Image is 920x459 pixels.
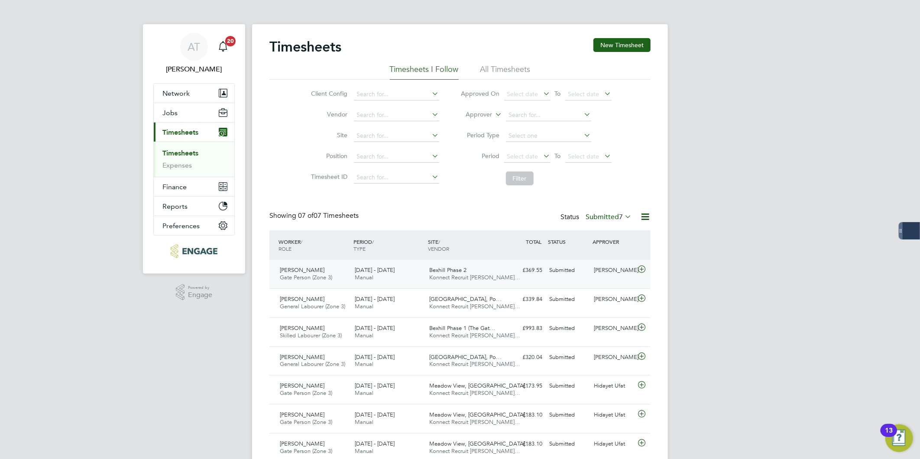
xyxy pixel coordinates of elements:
[355,324,395,332] span: [DATE] - [DATE]
[591,408,636,422] div: Hidayet Ufat
[171,244,217,258] img: konnectrecruit-logo-retina.png
[546,292,591,307] div: Submitted
[162,183,187,191] span: Finance
[885,424,913,452] button: Open Resource Center, 13 new notifications
[280,411,324,418] span: [PERSON_NAME]
[280,295,324,303] span: [PERSON_NAME]
[162,128,198,136] span: Timesheets
[154,103,234,122] button: Jobs
[546,321,591,336] div: Submitted
[154,197,234,216] button: Reports
[546,408,591,422] div: Submitted
[214,33,232,61] a: 20
[153,64,235,74] span: Amelia Taylor
[552,150,564,162] span: To
[546,350,591,365] div: Submitted
[430,303,521,310] span: Konnect Recruit [PERSON_NAME]…
[355,447,373,455] span: Manual
[426,234,501,256] div: SITE
[546,379,591,393] div: Submitted
[309,152,348,160] label: Position
[269,38,341,55] h2: Timesheets
[507,152,538,160] span: Select date
[154,123,234,142] button: Timesheets
[454,110,492,119] label: Approver
[885,430,893,442] div: 13
[430,324,496,332] span: Bexhill Phase 1 (The Gat…
[439,238,441,245] span: /
[501,408,546,422] div: £183.10
[355,440,395,447] span: [DATE] - [DATE]
[372,238,374,245] span: /
[430,411,531,418] span: Meadow View, [GEOGRAPHIC_DATA]…
[430,274,521,281] span: Konnect Recruit [PERSON_NAME]…
[591,263,636,278] div: [PERSON_NAME]
[461,152,500,160] label: Period
[309,90,348,97] label: Client Config
[280,353,324,361] span: [PERSON_NAME]
[430,332,521,339] span: Konnect Recruit [PERSON_NAME]…
[154,142,234,177] div: Timesheets
[354,151,439,163] input: Search for...
[351,234,426,256] div: PERIOD
[430,389,521,397] span: Konnect Recruit [PERSON_NAME]…
[591,350,636,365] div: [PERSON_NAME]
[280,389,332,397] span: Gate Person (Zone 3)
[355,295,395,303] span: [DATE] - [DATE]
[153,244,235,258] a: Go to home page
[552,88,564,99] span: To
[188,284,212,291] span: Powered by
[279,245,292,252] span: ROLE
[430,447,521,455] span: Konnect Recruit [PERSON_NAME]…
[568,152,599,160] span: Select date
[143,24,245,274] nav: Main navigation
[280,332,342,339] span: Skilled Labourer (Zone 3)
[298,211,314,220] span: 07 of
[225,36,236,46] span: 20
[280,303,345,310] span: General Labourer (Zone 3)
[480,64,531,80] li: All Timesheets
[461,131,500,139] label: Period Type
[591,437,636,451] div: Hidayet Ufat
[153,33,235,74] a: AT[PERSON_NAME]
[546,437,591,451] div: Submitted
[428,245,450,252] span: VENDOR
[162,161,192,169] a: Expenses
[280,274,332,281] span: Gate Person (Zone 3)
[506,171,534,185] button: Filter
[269,211,360,220] div: Showing
[154,84,234,103] button: Network
[430,360,521,368] span: Konnect Recruit [PERSON_NAME]…
[354,171,439,184] input: Search for...
[354,109,439,121] input: Search for...
[506,130,591,142] input: Select one
[430,382,531,389] span: Meadow View, [GEOGRAPHIC_DATA]…
[309,173,348,181] label: Timesheet ID
[430,440,531,447] span: Meadow View, [GEOGRAPHIC_DATA]…
[430,266,467,274] span: Bexhill Phase 2
[280,447,332,455] span: Gate Person (Zone 3)
[526,238,541,245] span: TOTAL
[546,263,591,278] div: Submitted
[591,321,636,336] div: [PERSON_NAME]
[501,437,546,451] div: £183.10
[280,266,324,274] span: [PERSON_NAME]
[280,360,345,368] span: General Labourer (Zone 3)
[591,292,636,307] div: [PERSON_NAME]
[309,110,348,118] label: Vendor
[591,379,636,393] div: Hidayet Ufat
[430,353,502,361] span: [GEOGRAPHIC_DATA], Po…
[355,360,373,368] span: Manual
[354,130,439,142] input: Search for...
[430,295,502,303] span: [GEOGRAPHIC_DATA], Po…
[355,353,395,361] span: [DATE] - [DATE]
[280,440,324,447] span: [PERSON_NAME]
[298,211,359,220] span: 07 Timesheets
[280,382,324,389] span: [PERSON_NAME]
[353,245,366,252] span: TYPE
[280,324,324,332] span: [PERSON_NAME]
[568,90,599,98] span: Select date
[309,131,348,139] label: Site
[154,177,234,196] button: Finance
[586,213,632,221] label: Submitted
